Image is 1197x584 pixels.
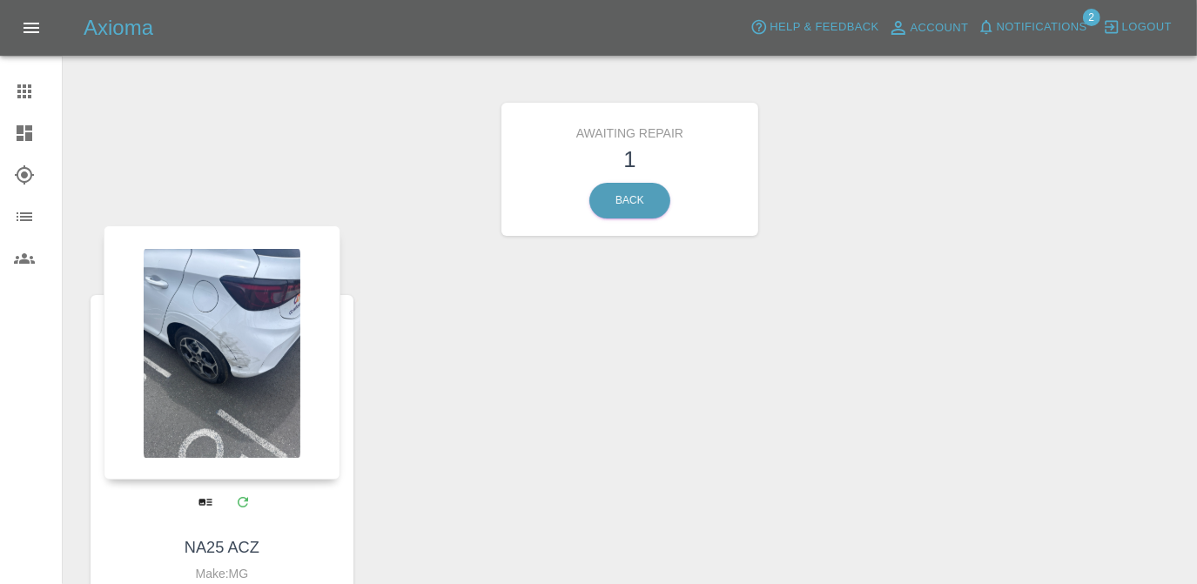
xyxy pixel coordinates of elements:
h3: 1 [514,143,745,176]
button: Logout [1099,14,1176,41]
a: Back [589,183,670,218]
a: View [187,484,223,520]
h5: Axioma [84,14,153,42]
button: Help & Feedback [746,14,883,41]
span: 2 [1083,9,1100,26]
h6: Awaiting Repair [514,116,745,143]
a: Account [884,14,973,42]
span: Account [911,18,969,38]
a: Modify [225,484,260,520]
span: Notifications [997,17,1087,37]
button: Open drawer [10,7,52,49]
span: Help & Feedback [770,17,878,37]
span: Logout [1122,17,1172,37]
button: Notifications [973,14,1092,41]
div: Make: MG [108,563,336,584]
a: NA25 ACZ [185,539,259,556]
